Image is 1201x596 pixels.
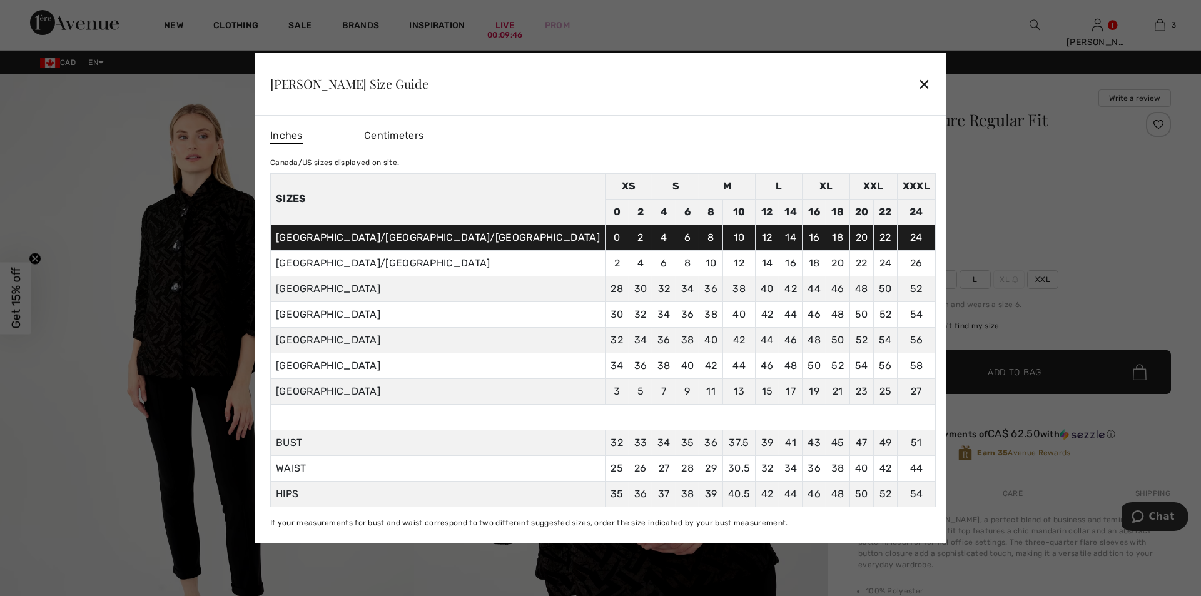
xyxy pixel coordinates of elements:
[699,199,723,225] td: 8
[874,301,898,327] td: 52
[629,276,652,301] td: 30
[728,488,750,500] span: 40.5
[659,462,670,474] span: 27
[849,327,874,353] td: 52
[874,378,898,404] td: 25
[629,250,652,276] td: 4
[681,462,694,474] span: 28
[652,199,676,225] td: 4
[761,462,774,474] span: 32
[897,199,935,225] td: 24
[897,378,935,404] td: 27
[652,327,676,353] td: 36
[849,225,874,250] td: 20
[611,488,624,500] span: 35
[785,437,796,448] span: 41
[652,225,676,250] td: 4
[897,225,935,250] td: 24
[808,462,821,474] span: 36
[676,378,699,404] td: 9
[676,199,699,225] td: 6
[270,430,605,455] td: BUST
[605,199,629,225] td: 0
[629,225,652,250] td: 2
[676,353,699,378] td: 40
[652,173,699,199] td: S
[826,199,849,225] td: 18
[270,353,605,378] td: [GEOGRAPHIC_DATA]
[605,250,629,276] td: 2
[831,437,844,448] span: 45
[722,225,755,250] td: 10
[761,437,774,448] span: 39
[897,173,935,199] td: XXXL
[803,173,849,199] td: XL
[756,353,779,378] td: 46
[849,173,897,199] td: XXL
[270,225,605,250] td: [GEOGRAPHIC_DATA]/[GEOGRAPHIC_DATA]/[GEOGRAPHIC_DATA]
[855,462,868,474] span: 40
[676,276,699,301] td: 34
[874,353,898,378] td: 56
[652,276,676,301] td: 32
[756,173,803,199] td: L
[611,462,623,474] span: 25
[699,353,723,378] td: 42
[652,301,676,327] td: 34
[676,225,699,250] td: 6
[722,353,755,378] td: 44
[699,301,723,327] td: 38
[918,71,931,97] div: ✕
[699,250,723,276] td: 10
[634,437,647,448] span: 33
[826,276,849,301] td: 46
[831,488,844,500] span: 48
[849,199,874,225] td: 20
[605,327,629,353] td: 32
[605,378,629,404] td: 3
[270,157,936,168] div: Canada/US sizes displayed on site.
[779,225,803,250] td: 14
[879,437,892,448] span: 49
[722,327,755,353] td: 42
[658,488,670,500] span: 37
[611,437,623,448] span: 32
[874,199,898,225] td: 22
[756,378,779,404] td: 15
[911,437,922,448] span: 51
[652,353,676,378] td: 38
[634,488,647,500] span: 36
[270,276,605,301] td: [GEOGRAPHIC_DATA]
[699,327,723,353] td: 40
[756,327,779,353] td: 44
[729,437,749,448] span: 37.5
[722,276,755,301] td: 38
[897,327,935,353] td: 56
[270,128,303,144] span: Inches
[270,378,605,404] td: [GEOGRAPHIC_DATA]
[826,378,849,404] td: 21
[756,250,779,276] td: 14
[270,301,605,327] td: [GEOGRAPHIC_DATA]
[826,301,849,327] td: 48
[756,199,779,225] td: 12
[849,276,874,301] td: 48
[756,301,779,327] td: 42
[803,353,826,378] td: 50
[779,327,803,353] td: 46
[803,301,826,327] td: 46
[722,250,755,276] td: 12
[779,276,803,301] td: 42
[826,353,849,378] td: 52
[849,250,874,276] td: 22
[676,327,699,353] td: 38
[28,9,53,20] span: Chat
[605,225,629,250] td: 0
[803,250,826,276] td: 18
[808,488,821,500] span: 46
[803,327,826,353] td: 48
[874,250,898,276] td: 24
[826,250,849,276] td: 20
[756,225,779,250] td: 12
[761,488,774,500] span: 42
